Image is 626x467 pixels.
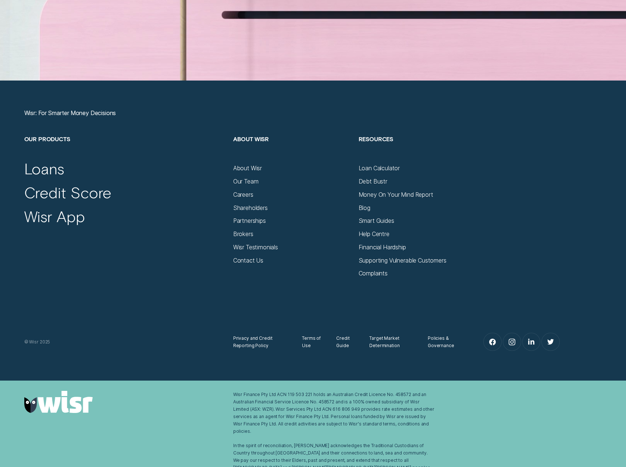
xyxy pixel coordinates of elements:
[24,207,85,226] a: Wisr App
[359,165,400,172] a: Loan Calculator
[484,333,501,351] a: Facebook
[233,244,278,251] a: Wisr Testimonials
[503,333,521,351] a: Instagram
[359,270,388,277] a: Complaints
[21,338,230,346] div: © Wisr 2025
[359,204,370,212] a: Blog
[359,178,387,185] a: Debt Bustr
[233,231,253,238] a: Brokers
[233,191,253,199] a: Careers
[369,335,415,349] a: Target Market Determination
[359,257,447,264] a: Supporting Vulnerable Customers
[359,217,394,225] a: Smart Guides
[542,333,559,351] a: Twitter
[302,335,323,349] a: Terms of Use
[233,217,266,225] a: Partnerships
[24,159,65,178] a: Loans
[336,335,356,349] a: Credit Guide
[24,110,116,117] a: Wisr: For Smarter Money Decisions
[233,257,263,264] a: Contact Us
[24,391,93,413] img: Wisr
[359,135,477,165] h2: Resources
[428,335,463,349] a: Policies & Governance
[359,191,433,199] a: Money On Your Mind Report
[523,333,540,351] a: LinkedIn
[233,135,351,165] h2: About Wisr
[359,244,406,251] a: Financial Hardship
[233,204,268,212] a: Shareholders
[24,183,112,202] a: Credit Score
[233,335,289,349] a: Privacy and Credit Reporting Policy
[24,135,226,165] h2: Our Products
[233,165,262,172] a: About Wisr
[359,231,390,238] a: Help Centre
[233,178,259,185] a: Our Team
